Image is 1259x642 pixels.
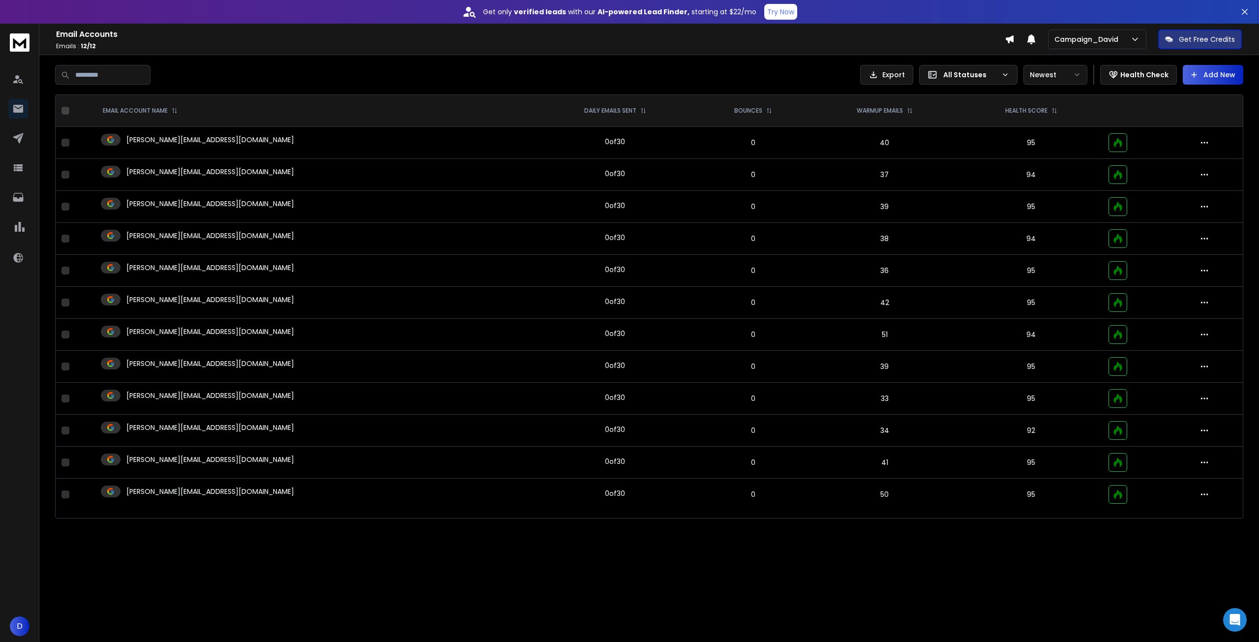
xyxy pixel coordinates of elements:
[860,65,913,85] button: Export
[514,7,566,17] strong: verified leads
[960,127,1103,159] td: 95
[960,223,1103,255] td: 94
[605,137,625,147] div: 0 of 30
[960,415,1103,447] td: 92
[809,383,959,415] td: 33
[1120,70,1169,80] p: Health Check
[809,127,959,159] td: 40
[809,415,959,447] td: 34
[960,159,1103,191] td: 94
[605,233,625,243] div: 0 of 30
[1179,34,1235,44] p: Get Free Credits
[605,297,625,306] div: 0 of 30
[1223,608,1247,632] div: Open Intercom Messenger
[703,362,804,371] p: 0
[703,330,804,339] p: 0
[1005,107,1048,115] p: HEALTH SCORE
[483,7,756,17] p: Get only with our starting at $22/mo
[10,616,30,636] button: D
[126,199,294,209] p: [PERSON_NAME][EMAIL_ADDRESS][DOMAIN_NAME]
[809,223,959,255] td: 38
[126,391,294,400] p: [PERSON_NAME][EMAIL_ADDRESS][DOMAIN_NAME]
[703,298,804,307] p: 0
[960,255,1103,287] td: 95
[1100,65,1177,85] button: Health Check
[809,287,959,319] td: 42
[126,423,294,432] p: [PERSON_NAME][EMAIL_ADDRESS][DOMAIN_NAME]
[809,447,959,479] td: 41
[598,7,689,17] strong: AI-powered Lead Finder,
[960,319,1103,351] td: 94
[605,489,625,498] div: 0 of 30
[126,327,294,336] p: [PERSON_NAME][EMAIL_ADDRESS][DOMAIN_NAME]
[1183,65,1243,85] button: Add New
[1158,30,1242,49] button: Get Free Credits
[605,329,625,338] div: 0 of 30
[126,263,294,273] p: [PERSON_NAME][EMAIL_ADDRESS][DOMAIN_NAME]
[703,489,804,499] p: 0
[126,295,294,305] p: [PERSON_NAME][EMAIL_ADDRESS][DOMAIN_NAME]
[56,29,1005,40] h1: Email Accounts
[703,266,804,275] p: 0
[103,107,178,115] div: EMAIL ACCOUNT NAME
[703,202,804,212] p: 0
[703,394,804,403] p: 0
[960,287,1103,319] td: 95
[960,351,1103,383] td: 95
[703,234,804,244] p: 0
[703,458,804,467] p: 0
[126,167,294,177] p: [PERSON_NAME][EMAIL_ADDRESS][DOMAIN_NAME]
[703,426,804,435] p: 0
[809,319,959,351] td: 51
[703,138,804,148] p: 0
[584,107,636,115] p: DAILY EMAILS SENT
[605,265,625,275] div: 0 of 30
[943,70,997,80] p: All Statuses
[605,201,625,211] div: 0 of 30
[764,4,797,20] button: Try Now
[81,42,96,50] span: 12 / 12
[126,231,294,241] p: [PERSON_NAME][EMAIL_ADDRESS][DOMAIN_NAME]
[126,487,294,496] p: [PERSON_NAME][EMAIL_ADDRESS][DOMAIN_NAME]
[960,383,1103,415] td: 95
[126,135,294,145] p: [PERSON_NAME][EMAIL_ADDRESS][DOMAIN_NAME]
[960,191,1103,223] td: 95
[960,479,1103,511] td: 95
[809,191,959,223] td: 39
[605,169,625,179] div: 0 of 30
[857,107,903,115] p: WARMUP EMAILS
[960,447,1103,479] td: 95
[1054,34,1122,44] p: Campaign_David
[10,33,30,52] img: logo
[734,107,762,115] p: BOUNCES
[809,255,959,287] td: 36
[126,455,294,464] p: [PERSON_NAME][EMAIL_ADDRESS][DOMAIN_NAME]
[809,479,959,511] td: 50
[605,361,625,370] div: 0 of 30
[1023,65,1087,85] button: Newest
[56,42,1005,50] p: Emails :
[605,425,625,434] div: 0 of 30
[767,7,794,17] p: Try Now
[126,359,294,368] p: [PERSON_NAME][EMAIL_ADDRESS][DOMAIN_NAME]
[809,159,959,191] td: 37
[703,170,804,180] p: 0
[605,393,625,402] div: 0 of 30
[809,351,959,383] td: 39
[605,457,625,466] div: 0 of 30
